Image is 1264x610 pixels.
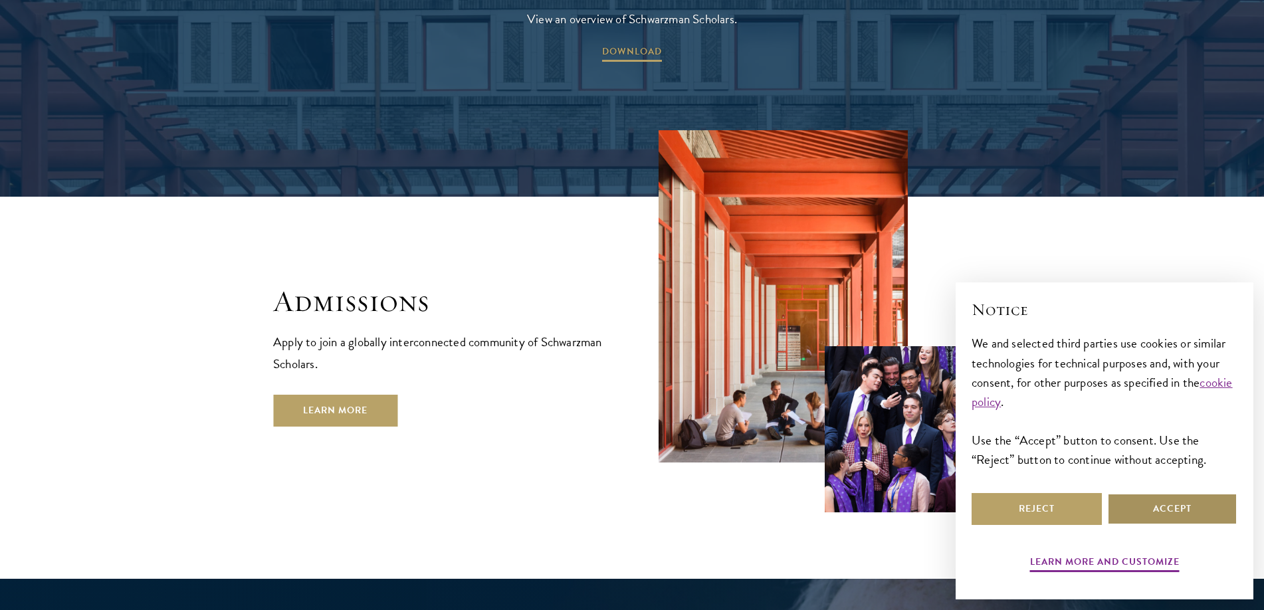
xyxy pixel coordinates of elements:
a: Learn More [273,395,397,427]
a: cookie policy [972,373,1233,411]
button: Accept [1107,493,1237,525]
button: Reject [972,493,1102,525]
span: View an overview of Schwarzman Scholars. [527,8,737,30]
h2: Notice [972,298,1237,321]
h2: Admissions [273,283,605,320]
span: DOWNLOAD [602,43,662,64]
button: Learn more and customize [1030,554,1180,574]
p: Apply to join a globally interconnected community of Schwarzman Scholars. [273,331,605,375]
div: We and selected third parties use cookies or similar technologies for technical purposes and, wit... [972,334,1237,468]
